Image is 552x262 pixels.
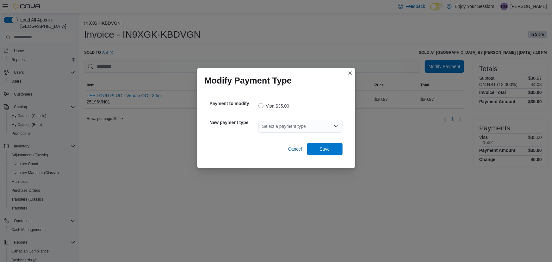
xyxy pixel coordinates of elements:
h5: Payment to modify [210,97,257,110]
input: Accessible screen reader label [262,122,263,130]
h1: Modify Payment Type [205,76,292,86]
button: Closes this modal window [346,69,354,77]
button: Save [307,143,343,155]
span: Cancel [288,146,302,152]
button: Cancel [286,143,305,155]
span: Save [320,146,330,152]
button: Open list of options [334,124,339,129]
h5: New payment type [210,116,257,129]
label: Visa $35.00 [258,102,289,110]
